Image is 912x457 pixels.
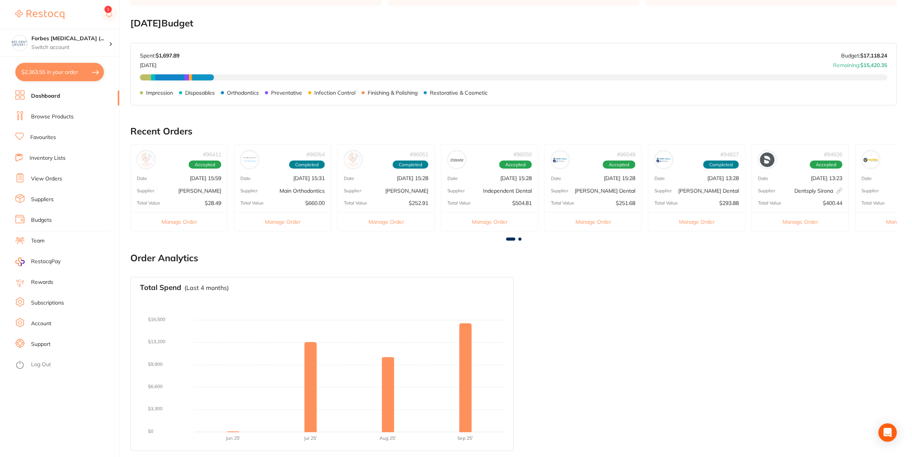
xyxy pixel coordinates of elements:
[139,152,153,167] img: Henry Schein Halas
[654,176,665,181] p: Date
[140,59,179,68] p: [DATE]
[841,52,887,59] p: Budget:
[31,320,51,328] a: Account
[760,152,774,167] img: Dentsply Sirona
[616,200,635,206] p: $251.68
[130,253,897,264] h2: Order Analytics
[31,299,64,307] a: Subscriptions
[720,151,739,157] p: # 94927
[553,152,567,167] img: Erskine Dental
[393,161,428,169] span: Completed
[240,188,258,193] p: Supplier
[305,200,325,206] p: $660.00
[31,175,62,183] a: View Orders
[338,212,434,231] button: Manage Order
[12,35,27,51] img: Forbes Dental Surgery (DentalTown 6)
[409,200,428,206] p: $252.91
[314,90,355,96] p: Infection Control
[130,126,897,137] h2: Recent Orders
[703,161,739,169] span: Completed
[447,188,465,193] p: Supplier
[551,200,574,206] p: Total Value
[654,200,678,206] p: Total Value
[603,161,635,169] span: Accepted
[551,188,568,193] p: Supplier
[240,200,264,206] p: Total Value
[824,151,842,157] p: # 94926
[137,200,160,206] p: Total Value
[15,10,64,19] img: Restocq Logo
[707,175,739,181] p: [DATE] 13:28
[240,176,251,181] p: Date
[279,188,325,194] p: Main Orthodontics
[483,188,532,194] p: Independent Dental
[861,188,879,193] p: Supplier
[31,35,109,43] h4: Forbes Dental Surgery (DentalTown 6)
[441,212,538,231] button: Manage Order
[449,152,464,167] img: Independent Dental
[545,212,641,231] button: Manage Order
[156,52,179,59] strong: $1,697.89
[861,200,885,206] p: Total Value
[654,188,672,193] p: Supplier
[15,6,64,23] a: Restocq Logo
[15,257,61,266] a: RestocqPay
[185,90,215,96] p: Disposables
[447,200,471,206] p: Total Value
[811,175,842,181] p: [DATE] 13:23
[346,152,360,167] img: Adam Dental
[130,18,897,29] h2: [DATE] Budget
[617,151,635,157] p: # 96049
[293,175,325,181] p: [DATE] 15:31
[604,175,635,181] p: [DATE] 15:28
[234,212,331,231] button: Manage Order
[512,200,532,206] p: $504.81
[140,283,181,292] h3: Total Spend
[758,200,781,206] p: Total Value
[31,44,109,51] p: Switch account
[410,151,428,157] p: # 96051
[758,176,768,181] p: Date
[575,188,635,194] p: [PERSON_NAME] Dental
[31,216,52,224] a: Budgets
[289,161,325,169] span: Completed
[860,62,887,69] strong: $15,420.35
[31,237,44,245] a: Team
[500,175,532,181] p: [DATE] 15:28
[430,90,488,96] p: Restorative & Cosmetic
[551,176,561,181] p: Date
[31,361,51,369] a: Log Out
[146,90,173,96] p: Impression
[810,161,842,169] span: Accepted
[752,212,848,231] button: Manage Order
[137,176,147,181] p: Date
[184,284,229,291] p: (Last 4 months)
[242,152,257,167] img: Main Orthodontics
[344,188,361,193] p: Supplier
[368,90,417,96] p: Finishing & Polishing
[513,151,532,157] p: # 96050
[833,59,887,68] p: Remaining:
[205,200,221,206] p: $28.49
[15,359,117,371] button: Log Out
[306,151,325,157] p: # 96054
[656,152,671,167] img: Erskine Dental
[344,176,354,181] p: Date
[31,196,54,203] a: Suppliers
[31,113,74,121] a: Browse Products
[271,90,302,96] p: Preventative
[344,200,367,206] p: Total Value
[15,63,104,81] button: $2,363.55 in your order
[648,212,745,231] button: Manage Order
[823,200,842,206] p: $400.44
[15,257,25,266] img: RestocqPay
[385,188,428,194] p: [PERSON_NAME]
[878,423,897,442] div: Open Intercom Messenger
[189,161,221,169] span: Accepted
[140,52,179,59] p: Spent:
[30,134,56,141] a: Favourites
[227,90,259,96] p: Orthodontics
[758,188,775,193] p: Supplier
[719,200,739,206] p: $293.88
[397,175,428,181] p: [DATE] 15:28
